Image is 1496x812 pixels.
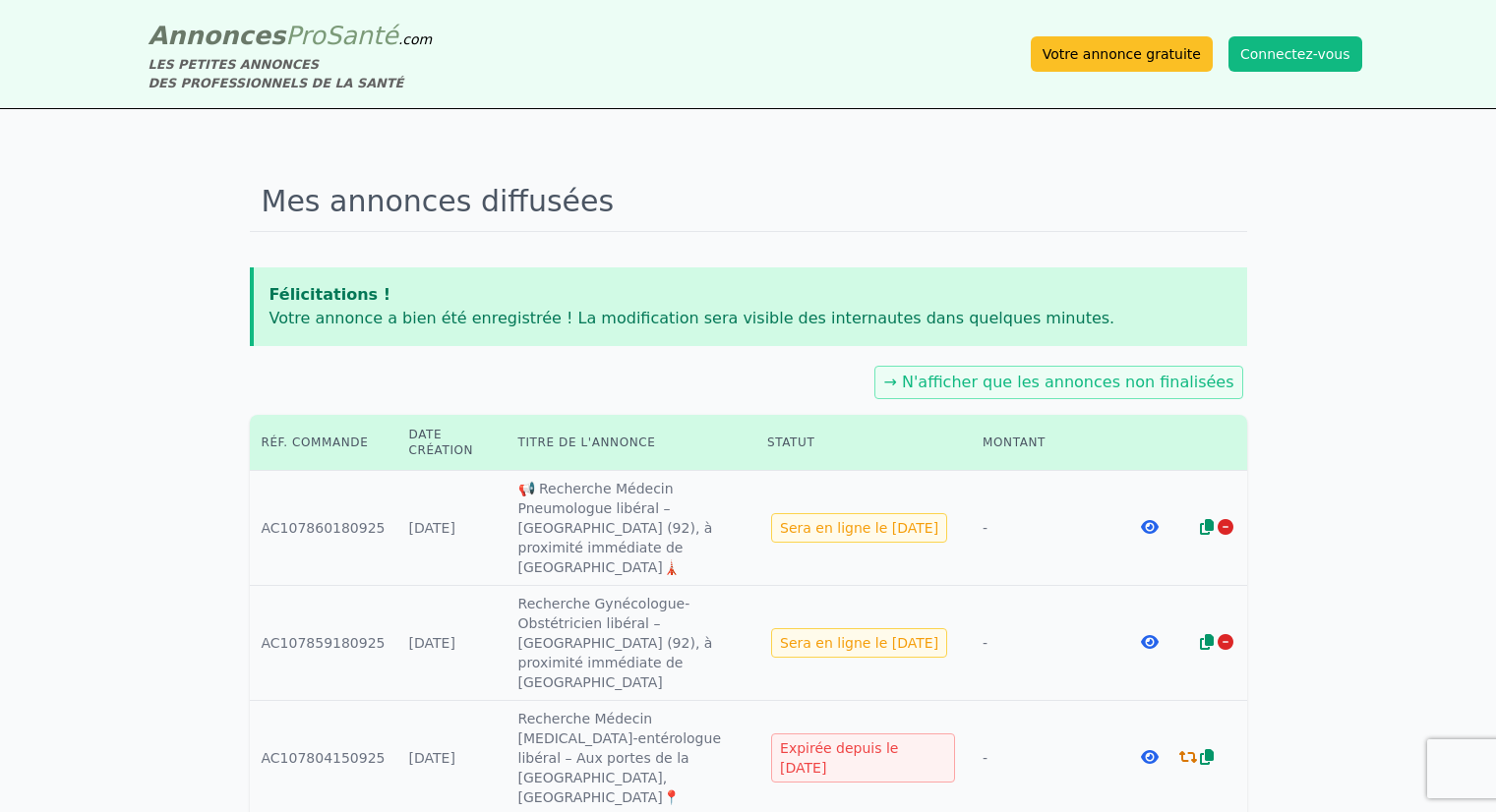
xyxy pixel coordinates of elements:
[1179,749,1197,765] i: Renouveler la commande
[971,415,1110,471] th: Montant
[1141,519,1159,535] i: Voir l'annonce
[507,586,756,701] td: Recherche Gynécologue-Obstétricien libéral – [GEOGRAPHIC_DATA] (92), à proximité immédiate de [GE...
[397,415,507,471] th: Date création
[1141,749,1159,765] i: Voir l'annonce
[883,373,1233,391] a: → N'afficher que les annonces non finalisées
[1200,749,1214,765] i: Dupliquer l'annonce
[149,55,433,92] div: LES PETITES ANNONCES DES PROFESSIONNELS DE LA SANTÉ
[397,471,507,586] td: [DATE]
[971,471,1110,586] td: -
[250,586,397,701] td: AC107859180925
[1200,634,1214,650] i: Dupliquer l'annonce
[326,21,398,50] span: Santé
[1031,36,1213,72] a: Votre annonce gratuite
[507,415,756,471] th: Titre de l'annonce
[269,307,1231,330] p: Votre annonce a bien été enregistrée ! La modification sera visible des internautes dans quelques...
[1218,519,1233,535] i: Arrêter la diffusion de l'annonce
[269,283,1231,307] p: Félicitations !
[507,471,756,586] td: 📢 Recherche Médecin Pneumologue libéral – [GEOGRAPHIC_DATA] (92), à proximité immédiate de [GEOGR...
[250,172,1247,232] h1: Mes annonces diffusées
[149,21,286,50] span: Annonces
[398,31,432,47] span: .com
[1218,634,1233,650] i: Arrêter la diffusion de l'annonce
[971,586,1110,701] td: -
[1141,634,1159,650] i: Voir l'annonce
[250,267,1247,346] app-notification-permanent: Félicitations !
[771,733,955,783] div: Expirée depuis le [DATE]
[1200,519,1214,535] i: Dupliquer l'annonce
[755,415,971,471] th: Statut
[250,471,397,586] td: AC107860180925
[771,513,947,543] div: Sera en ligne le [DATE]
[250,415,397,471] th: Réf. commande
[397,586,507,701] td: [DATE]
[771,628,947,658] div: Sera en ligne le [DATE]
[1228,36,1362,72] button: Connectez-vous
[149,21,433,50] a: AnnoncesProSanté.com
[285,21,326,50] span: Pro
